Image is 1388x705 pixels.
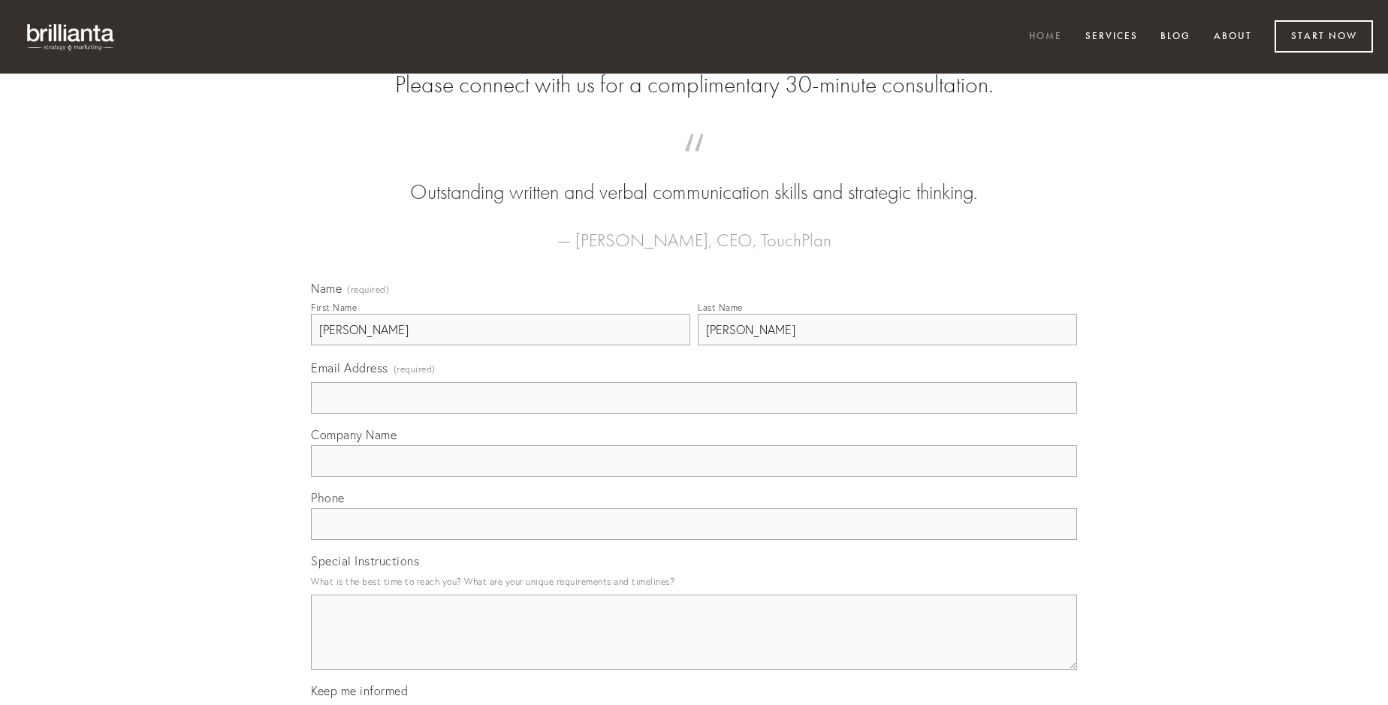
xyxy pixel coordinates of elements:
[15,15,128,59] img: brillianta - research, strategy, marketing
[335,149,1053,178] span: “
[311,360,388,375] span: Email Address
[1275,20,1373,53] a: Start Now
[311,302,357,313] div: First Name
[1019,25,1072,50] a: Home
[311,571,1077,592] p: What is the best time to reach you? What are your unique requirements and timelines?
[311,683,408,698] span: Keep me informed
[311,490,345,505] span: Phone
[1076,25,1148,50] a: Services
[311,553,419,568] span: Special Instructions
[1151,25,1200,50] a: Blog
[1204,25,1262,50] a: About
[347,285,389,294] span: (required)
[311,71,1077,99] h2: Please connect with us for a complimentary 30-minute consultation.
[394,359,436,379] span: (required)
[311,427,397,442] span: Company Name
[335,207,1053,255] figcaption: — [PERSON_NAME], CEO, TouchPlan
[311,281,342,296] span: Name
[698,302,743,313] div: Last Name
[335,149,1053,207] blockquote: Outstanding written and verbal communication skills and strategic thinking.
